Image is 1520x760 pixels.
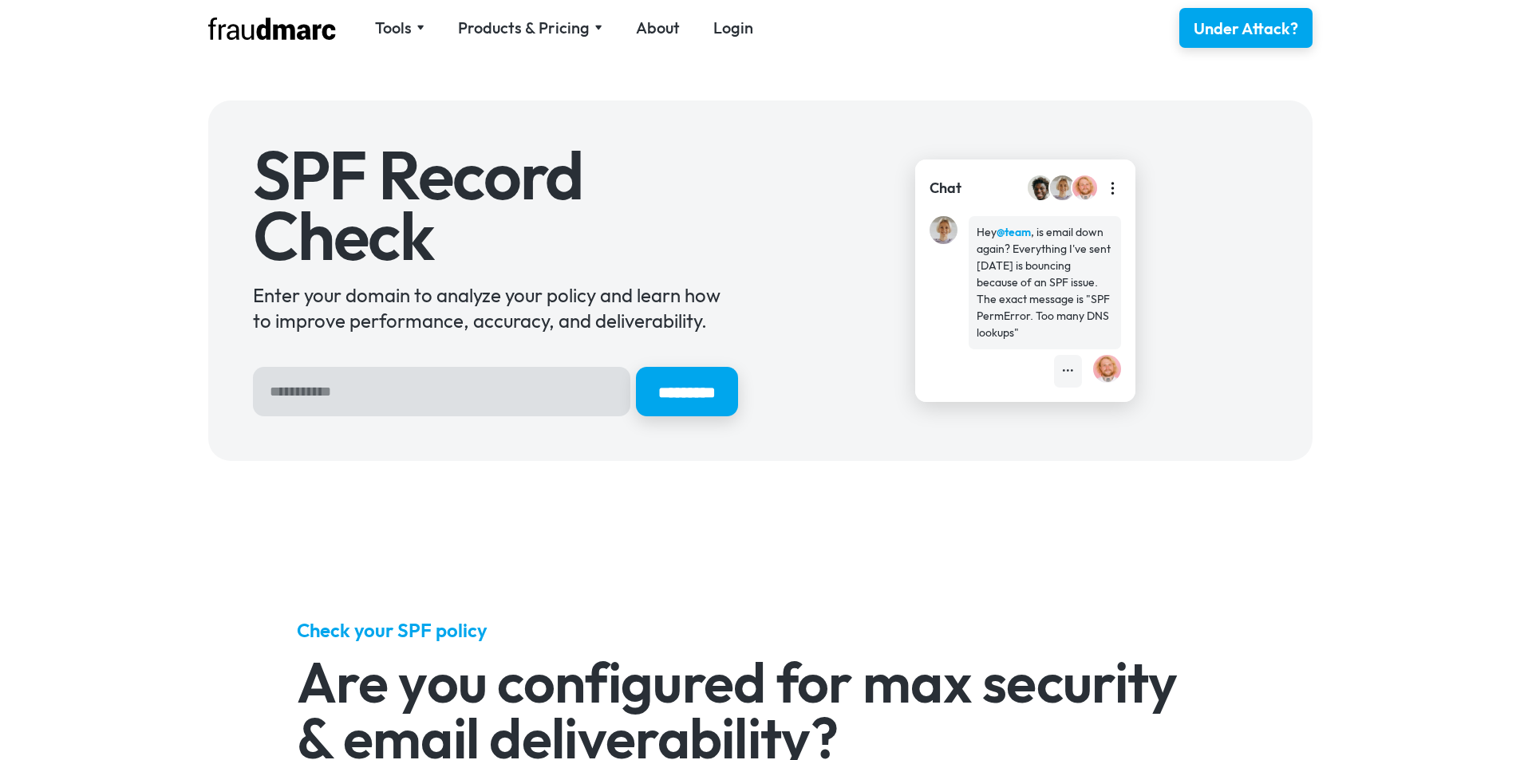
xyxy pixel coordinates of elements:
div: Products & Pricing [458,17,602,39]
div: ••• [1062,363,1074,380]
h5: Check your SPF policy [297,617,1223,643]
div: Under Attack? [1194,18,1298,40]
strong: @team [997,225,1031,239]
a: Under Attack? [1179,8,1313,48]
div: Tools [375,17,424,39]
form: Hero Sign Up Form [253,367,738,416]
div: Tools [375,17,412,39]
div: Products & Pricing [458,17,590,39]
div: Hey , is email down again? Everything I've sent [DATE] is bouncing because of an SPF issue. The e... [977,224,1113,341]
div: Chat [930,178,961,199]
div: Enter your domain to analyze your policy and learn how to improve performance, accuracy, and deli... [253,282,738,333]
a: Login [713,17,753,39]
h1: SPF Record Check [253,145,738,266]
a: About [636,17,680,39]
